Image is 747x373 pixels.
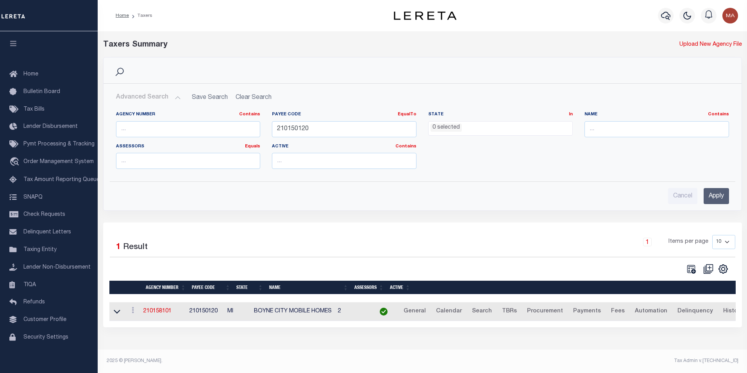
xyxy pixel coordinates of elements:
[584,111,729,118] label: Name
[116,243,121,251] span: 1
[23,107,45,112] span: Tax Bills
[116,153,261,169] input: ...
[23,335,68,340] span: Security Settings
[233,281,266,294] th: State: activate to sort column ascending
[23,142,95,147] span: Pymt Processing & Tracking
[116,143,261,150] label: Assessors
[387,281,413,294] th: Active: activate to sort column ascending
[431,124,462,132] li: 0 selected
[722,8,738,23] img: svg+xml;base64,PHN2ZyB4bWxucz0iaHR0cDovL3d3dy53My5vcmcvMjAwMC9zdmciIHBvaW50ZXItZXZlbnRzPSJub25lIi...
[143,281,189,294] th: Agency Number: activate to sort column ascending
[23,72,38,77] span: Home
[23,230,71,235] span: Delinquent Letters
[679,41,742,49] a: Upload New Agency File
[524,305,567,318] a: Procurement
[674,305,717,318] a: Delinquency
[272,143,416,150] label: Active
[395,144,416,149] a: Contains
[272,111,416,118] label: Payee Code
[9,157,22,167] i: travel_explore
[23,124,78,129] span: Lender Disbursement
[400,305,429,318] a: General
[23,89,60,95] span: Bulletin Board
[335,302,370,321] td: 2
[23,247,57,253] span: Taxing Entity
[23,317,66,323] span: Customer Profile
[708,112,729,117] a: Contains
[608,305,628,318] a: Fees
[643,238,652,246] a: 1
[224,302,251,321] td: MI
[23,177,100,183] span: Tax Amount Reporting Queue
[23,212,65,217] span: Check Requests
[23,265,91,270] span: Lender Non-Disbursement
[116,111,261,118] label: Agency Number
[23,282,36,287] span: TIQA
[239,112,260,117] a: Contains
[631,305,671,318] a: Automation
[116,90,181,105] button: Advanced Search
[432,305,465,318] a: Calendar
[569,112,573,117] a: In
[23,194,43,200] span: SNAPQ
[584,121,729,137] input: ...
[266,281,351,294] th: Name: activate to sort column ascending
[428,111,573,118] label: State
[272,153,416,169] input: ...
[272,121,416,137] input: ...
[251,302,335,321] td: BOYNE CITY MOBILE HOMES
[101,357,423,364] div: 2025 © [PERSON_NAME].
[380,308,388,316] img: check-icon-green.svg
[398,112,416,117] a: EqualTo
[116,121,261,137] input: ...
[720,305,746,318] a: History
[23,159,94,165] span: Order Management System
[186,302,225,321] td: 210150120
[123,241,148,254] label: Result
[23,299,45,305] span: Refunds
[704,188,729,204] input: Apply
[668,188,697,204] input: Cancel
[499,305,520,318] a: TBRs
[245,144,260,149] a: Equals
[668,238,708,246] span: Items per page
[428,357,738,364] div: Tax Admin v.[TECHNICAL_ID]
[394,11,456,20] img: logo-dark.svg
[570,305,604,318] a: Payments
[116,13,129,18] a: Home
[103,39,579,51] div: Taxers Summary
[129,12,152,19] li: Taxers
[351,281,387,294] th: Assessors: activate to sort column ascending
[468,305,495,318] a: Search
[143,308,172,314] a: 210158101
[189,281,233,294] th: Payee Code: activate to sort column ascending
